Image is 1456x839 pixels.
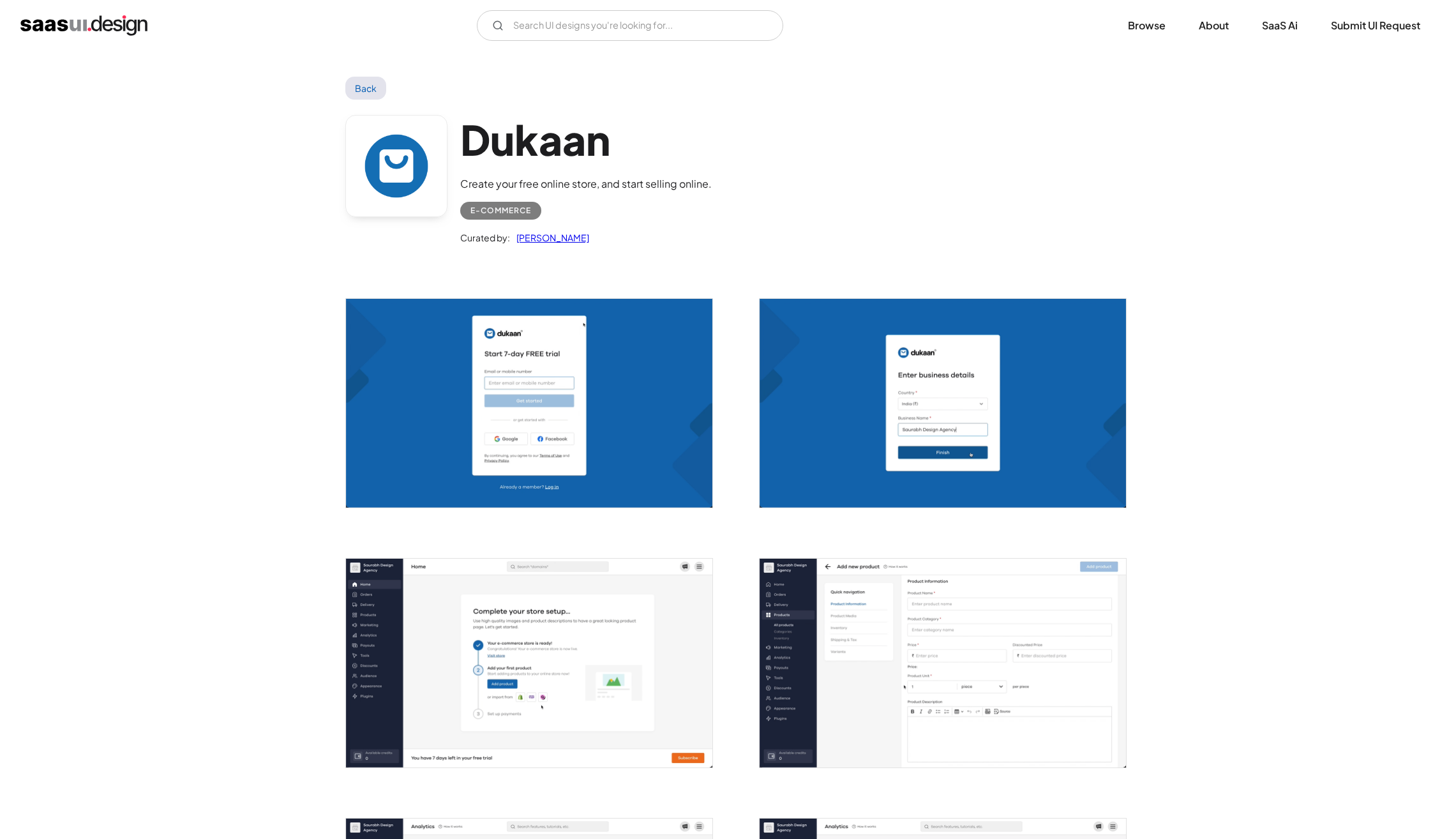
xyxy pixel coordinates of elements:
[1247,11,1313,40] a: SaaS Ai
[470,203,531,218] div: E-commerce
[1113,11,1181,40] a: Browse
[346,299,712,508] img: 63d4ff4748a32c01c62fd50a_Dukaan%20Signup.png
[460,176,712,192] div: Create your free online store, and start selling online.
[20,15,147,36] a: home
[760,299,1126,508] img: 63d4ff4948a3f92120e97e91_Dukaan%20-%20Enter%20Business%20Details.png
[760,559,1126,767] img: 63d4ff4dfcbb2134ecbdaf54_Dukaan%20-%20Add%20New%20Product.png
[477,10,783,41] input: Search UI designs you're looking for...
[1316,11,1436,40] a: Submit UI Request
[346,559,712,767] img: 63d4ff49fcbb21fc31bdaf4f_Dukaan%20-%20Store%20Setup.png
[345,77,387,100] a: Back
[760,299,1126,508] a: open lightbox
[346,559,712,767] a: open lightbox
[510,230,589,245] a: [PERSON_NAME]
[346,299,712,508] a: open lightbox
[477,10,783,41] form: Email Form
[760,559,1126,767] a: open lightbox
[460,230,510,245] div: Curated by:
[460,115,712,164] h1: Dukaan
[1183,11,1244,40] a: About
